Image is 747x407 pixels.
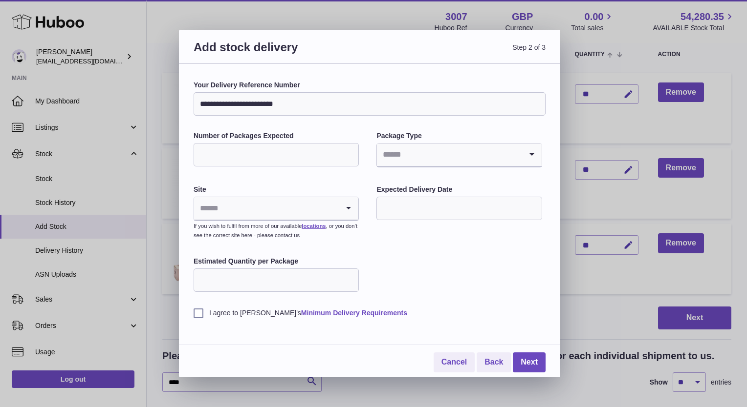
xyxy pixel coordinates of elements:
[194,308,546,318] label: I agree to [PERSON_NAME]'s
[376,185,542,194] label: Expected Delivery Date
[194,223,357,238] small: If you wish to fulfil from more of our available , or you don’t see the correct site here - pleas...
[194,257,359,266] label: Estimated Quantity per Package
[301,309,407,317] a: Minimum Delivery Requirements
[194,81,546,90] label: Your Delivery Reference Number
[477,352,511,372] a: Back
[377,143,522,166] input: Search for option
[194,197,339,220] input: Search for option
[377,143,541,167] div: Search for option
[513,352,546,372] a: Next
[194,131,359,141] label: Number of Packages Expected
[194,40,370,66] h3: Add stock delivery
[434,352,475,372] a: Cancel
[370,40,546,66] span: Step 2 of 3
[376,131,542,141] label: Package Type
[302,223,326,229] a: locations
[194,197,358,221] div: Search for option
[194,185,359,194] label: Site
